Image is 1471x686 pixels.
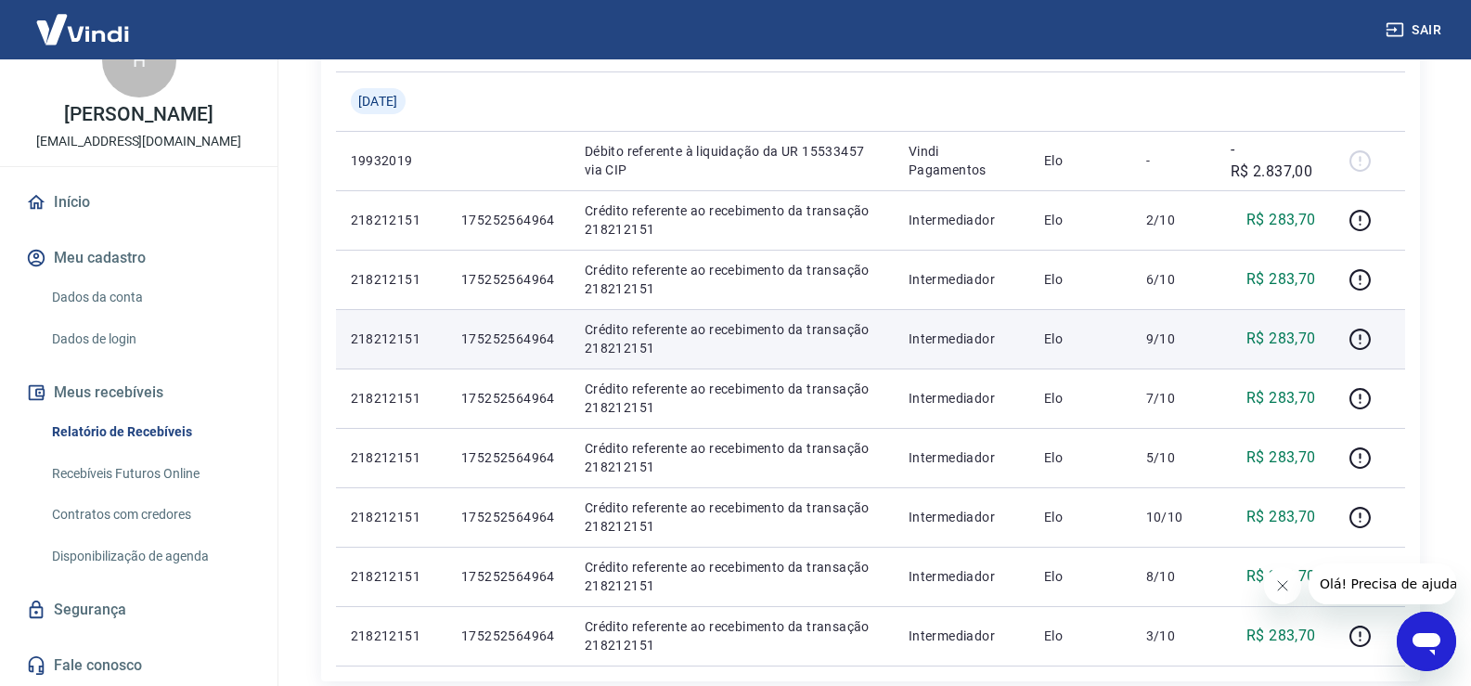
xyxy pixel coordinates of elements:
p: 218212151 [351,508,432,526]
p: Intermediador [909,211,1014,229]
p: Intermediador [909,389,1014,408]
p: Elo [1044,389,1116,408]
p: 218212151 [351,389,432,408]
a: Fale conosco [22,645,255,686]
a: Contratos com credores [45,496,255,534]
p: 2/10 [1146,211,1201,229]
a: Dados de login [45,320,255,358]
p: 175252564964 [461,508,555,526]
a: Segurança [22,589,255,630]
p: R$ 283,70 [1246,506,1316,528]
a: Dados da conta [45,278,255,317]
p: [EMAIL_ADDRESS][DOMAIN_NAME] [36,132,241,151]
p: -R$ 2.837,00 [1231,138,1316,183]
p: 7/10 [1146,389,1201,408]
p: Crédito referente ao recebimento da transação 218212151 [585,261,879,298]
p: 218212151 [351,270,432,289]
p: Elo [1044,151,1116,170]
p: 6/10 [1146,270,1201,289]
a: Relatório de Recebíveis [45,413,255,451]
img: Vindi [22,1,143,58]
p: 218212151 [351,211,432,229]
p: R$ 283,70 [1246,328,1316,350]
a: Início [22,182,255,223]
p: 175252564964 [461,330,555,348]
p: Elo [1044,270,1116,289]
p: Intermediador [909,508,1014,526]
p: 218212151 [351,448,432,467]
p: 10/10 [1146,508,1201,526]
p: Intermediador [909,330,1014,348]
p: Intermediador [909,448,1014,467]
p: Crédito referente ao recebimento da transação 218212151 [585,558,879,595]
p: R$ 283,70 [1246,209,1316,231]
iframe: Fechar mensagem [1264,567,1301,604]
p: 5/10 [1146,448,1201,467]
p: R$ 283,70 [1246,565,1316,588]
iframe: Mensagem da empresa [1309,563,1456,604]
p: Elo [1044,211,1116,229]
span: Olá! Precisa de ajuda? [11,13,156,28]
p: Elo [1044,627,1116,645]
p: 8/10 [1146,567,1201,586]
p: Crédito referente ao recebimento da transação 218212151 [585,439,879,476]
p: Elo [1044,330,1116,348]
p: Crédito referente ao recebimento da transação 218212151 [585,380,879,417]
p: [PERSON_NAME] [64,105,213,124]
p: 175252564964 [461,211,555,229]
button: Sair [1382,13,1449,47]
p: 9/10 [1146,330,1201,348]
p: Crédito referente ao recebimento da transação 218212151 [585,498,879,536]
p: Intermediador [909,567,1014,586]
p: Crédito referente ao recebimento da transação 218212151 [585,617,879,654]
p: R$ 283,70 [1246,268,1316,291]
p: Crédito referente ao recebimento da transação 218212151 [585,201,879,239]
iframe: Botão para abrir a janela de mensagens [1397,612,1456,671]
p: Elo [1044,567,1116,586]
p: 175252564964 [461,389,555,408]
p: 218212151 [351,330,432,348]
p: Débito referente à liquidação da UR 15533457 via CIP [585,142,879,179]
button: Meus recebíveis [22,372,255,413]
p: 175252564964 [461,448,555,467]
p: 3/10 [1146,627,1201,645]
p: R$ 283,70 [1246,387,1316,409]
span: [DATE] [358,92,398,110]
p: Intermediador [909,270,1014,289]
div: H [102,23,176,97]
p: 218212151 [351,567,432,586]
p: R$ 283,70 [1246,625,1316,647]
p: 19932019 [351,151,432,170]
p: Elo [1044,508,1116,526]
p: 218212151 [351,627,432,645]
p: Crédito referente ao recebimento da transação 218212151 [585,320,879,357]
p: 175252564964 [461,270,555,289]
p: Vindi Pagamentos [909,142,1014,179]
button: Meu cadastro [22,238,255,278]
a: Recebíveis Futuros Online [45,455,255,493]
p: - [1146,151,1201,170]
p: 175252564964 [461,627,555,645]
p: 175252564964 [461,567,555,586]
a: Disponibilização de agenda [45,537,255,576]
p: Intermediador [909,627,1014,645]
p: R$ 283,70 [1246,447,1316,469]
p: Elo [1044,448,1116,467]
